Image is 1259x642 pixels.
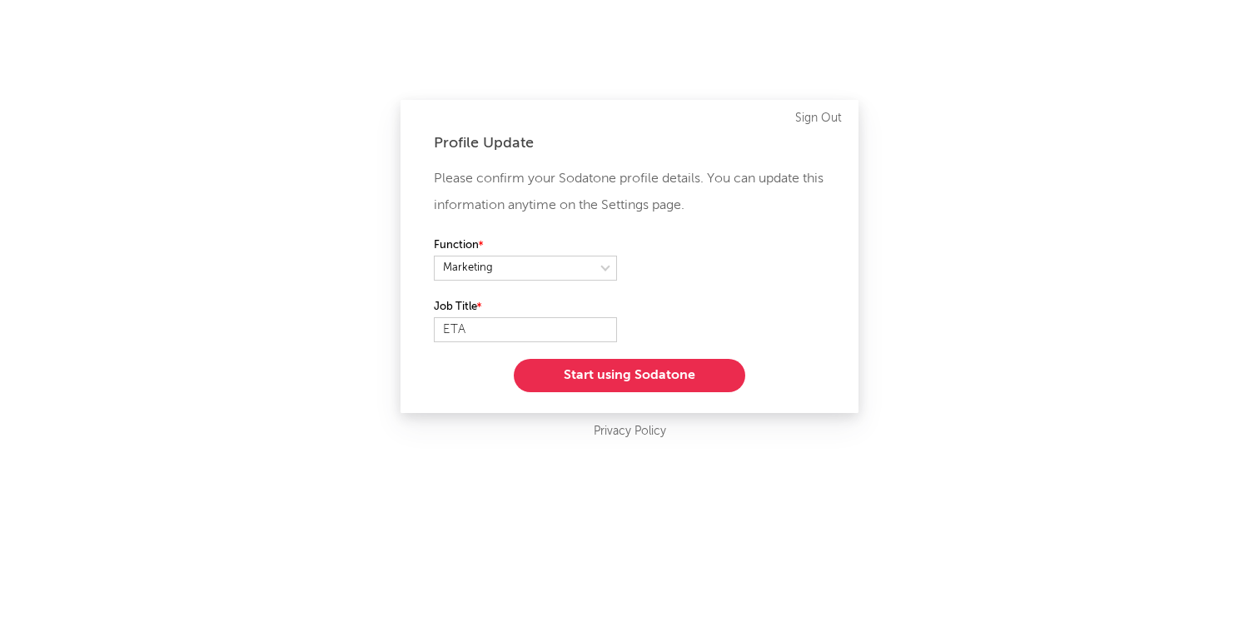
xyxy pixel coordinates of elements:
[795,108,842,128] a: Sign Out
[434,133,825,153] div: Profile Update
[594,421,666,442] a: Privacy Policy
[434,236,617,256] label: Function
[434,166,825,219] p: Please confirm your Sodatone profile details. You can update this information anytime on the Sett...
[514,359,745,392] button: Start using Sodatone
[434,297,617,317] label: Job Title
